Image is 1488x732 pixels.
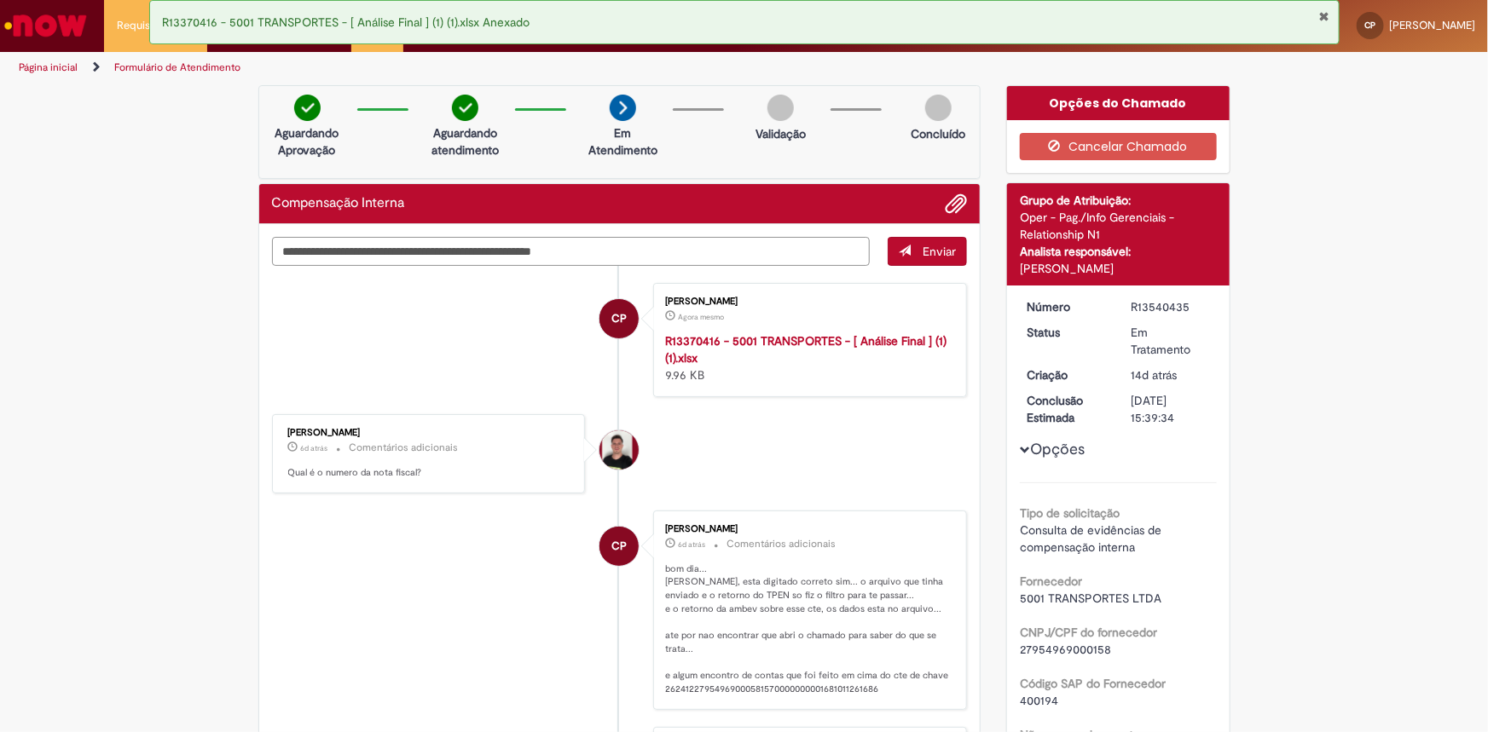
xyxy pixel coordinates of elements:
span: 14d atrás [1132,367,1178,383]
span: Requisições [117,17,177,34]
img: img-circle-grey.png [767,95,794,121]
span: 5001 TRANSPORTES LTDA [1020,591,1161,606]
ul: Trilhas de página [13,52,979,84]
span: 6d atrás [301,443,328,453]
span: R13370416 - 5001 TRANSPORTES - [ Análise Final ] (1) (1).xlsx Anexado [163,14,530,30]
div: 16/09/2025 15:38:56 [1132,366,1211,383]
p: Qual é o numero da nota fiscal? [288,466,572,480]
div: R13540435 [1132,298,1211,315]
dt: Número [1014,298,1119,315]
p: bom dia... [PERSON_NAME], esta digitado correto sim... o arquivo que tinha enviado e o retorno do... [665,562,949,696]
b: Fornecedor [1020,573,1082,589]
time: 30/09/2025 11:12:43 [678,312,724,322]
dt: Criação [1014,366,1119,383]
h2: Compensação Interna Histórico de tíquete [272,196,405,211]
div: [PERSON_NAME] [665,524,949,534]
div: Claudiomir perotto [599,527,639,566]
div: [PERSON_NAME] [288,428,572,438]
span: 400194 [1020,693,1058,708]
span: Enviar [923,244,956,259]
div: Em Tratamento [1132,324,1211,358]
small: Comentários adicionais [350,441,459,455]
small: Comentários adicionais [727,537,836,551]
a: Formulário de Atendimento [114,61,240,74]
span: 6d atrás [678,539,705,550]
span: CP [1365,20,1376,31]
span: 27954969000158 [1020,642,1111,657]
button: Cancelar Chamado [1020,133,1217,160]
p: Aguardando Aprovação [266,124,349,159]
img: img-circle-grey.png [925,95,952,121]
button: Adicionar anexos [945,193,967,215]
div: Claudiomir perotto [599,299,639,338]
div: Grupo de Atribuição: [1020,192,1217,209]
dt: Conclusão Estimada [1014,392,1119,426]
button: Fechar Notificação [1319,9,1330,23]
div: 9.96 KB [665,332,949,383]
p: Aguardando atendimento [424,124,507,159]
div: [DATE] 15:39:34 [1132,392,1211,426]
a: Página inicial [19,61,78,74]
div: [PERSON_NAME] [1020,260,1217,277]
span: CP [611,526,627,567]
button: Enviar [888,237,967,266]
time: 24/09/2025 11:19:13 [678,539,705,550]
div: Matheus Henrique Drudi [599,430,639,470]
div: [PERSON_NAME] [665,297,949,307]
div: Oper - Pag./Info Gerenciais - Relationship N1 [1020,209,1217,243]
p: Validação [756,125,806,142]
span: Consulta de evidências de compensação interna [1020,522,1165,555]
b: CNPJ/CPF do fornecedor [1020,625,1157,640]
b: Tipo de solicitação [1020,505,1120,521]
a: R13370416 - 5001 TRANSPORTES - [ Análise Final ] (1) (1).xlsx [665,333,947,366]
p: Concluído [911,125,965,142]
textarea: Digite sua mensagem aqui... [272,237,871,266]
b: Código SAP do Fornecedor [1020,676,1166,691]
span: CP [611,298,627,339]
time: 16/09/2025 15:38:56 [1132,367,1178,383]
img: arrow-next.png [610,95,636,121]
span: Agora mesmo [678,312,724,322]
span: [PERSON_NAME] [1389,18,1475,32]
time: 24/09/2025 17:28:27 [301,443,328,453]
div: Opções do Chamado [1007,86,1230,120]
img: ServiceNow [2,9,90,43]
img: check-circle-green.png [294,95,321,121]
img: check-circle-green.png [452,95,478,121]
p: Em Atendimento [582,124,664,159]
dt: Status [1014,324,1119,341]
div: Analista responsável: [1020,243,1217,260]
